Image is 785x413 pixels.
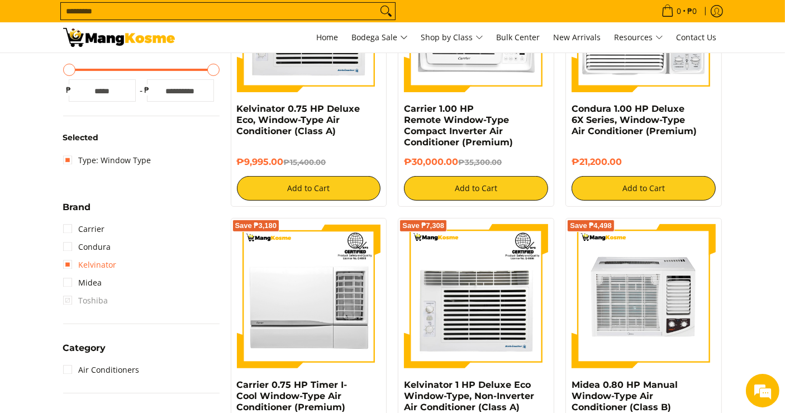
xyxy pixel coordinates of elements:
[63,84,74,96] span: ₱
[609,22,669,53] a: Resources
[686,7,699,15] span: ₱0
[235,222,277,229] span: Save ₱3,180
[63,361,140,379] a: Air Conditioners
[186,22,722,53] nav: Main Menu
[63,133,220,143] h6: Selected
[237,156,381,168] h6: ₱9,995.00
[497,32,540,42] span: Bulk Center
[63,203,91,212] span: Brand
[615,31,663,45] span: Resources
[402,222,444,229] span: Save ₱7,308
[421,31,483,45] span: Shop by Class
[554,32,601,42] span: New Arrivals
[63,344,106,361] summary: Open
[311,22,344,53] a: Home
[658,5,701,17] span: •
[237,379,348,412] a: Carrier 0.75 HP Timer I-Cool Window-Type Air Conditioner (Premium)
[677,32,717,42] span: Contact Us
[284,158,326,167] del: ₱15,400.00
[237,224,381,368] img: Carrier 0.75 HP Timer I-Cool Window-Type Air Conditioner (Premium)
[404,379,534,412] a: Kelvinator 1 HP Deluxe Eco Window-Type, Non-Inverter Air Conditioner (Class A)
[548,22,607,53] a: New Arrivals
[63,292,108,310] span: Toshiba
[141,84,153,96] span: ₱
[675,7,683,15] span: 0
[237,176,381,201] button: Add to Cart
[491,22,546,53] a: Bulk Center
[63,344,106,353] span: Category
[317,32,339,42] span: Home
[572,176,716,201] button: Add to Cart
[63,151,151,169] a: Type: Window Type
[63,28,175,47] img: Bodega Sale Aircon l Mang Kosme: Home Appliances Warehouse Sale Window Type
[416,22,489,53] a: Shop by Class
[572,224,716,368] img: Midea 0.80 HP Manual Window-Type Air Conditioner (Class B)
[63,238,111,256] a: Condura
[570,222,612,229] span: Save ₱4,498
[572,156,716,168] h6: ₱21,200.00
[404,224,548,368] img: Kelvinator 1 HP Deluxe Eco Window-Type, Non-Inverter Air Conditioner (Class A)
[458,158,502,167] del: ₱35,300.00
[352,31,408,45] span: Bodega Sale
[404,176,548,201] button: Add to Cart
[671,22,722,53] a: Contact Us
[237,103,360,136] a: Kelvinator 0.75 HP Deluxe Eco, Window-Type Air Conditioner (Class A)
[63,256,117,274] a: Kelvinator
[63,220,105,238] a: Carrier
[404,103,513,148] a: Carrier 1.00 HP Remote Window-Type Compact Inverter Air Conditioner (Premium)
[377,3,395,20] button: Search
[63,203,91,220] summary: Open
[572,103,697,136] a: Condura 1.00 HP Deluxe 6X Series, Window-Type Air Conditioner (Premium)
[572,379,678,412] a: Midea 0.80 HP Manual Window-Type Air Conditioner (Class B)
[404,156,548,168] h6: ₱30,000.00
[63,274,102,292] a: Midea
[346,22,413,53] a: Bodega Sale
